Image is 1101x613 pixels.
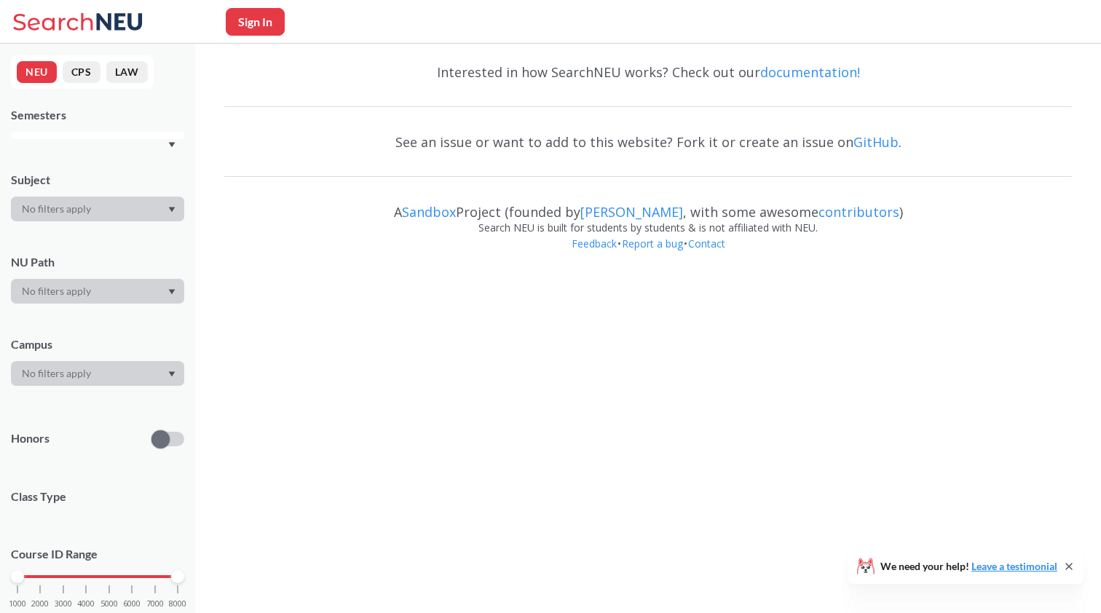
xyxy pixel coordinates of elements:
[571,237,617,250] a: Feedback
[621,237,684,250] a: Report a bug
[100,600,118,608] span: 5000
[880,561,1057,572] span: We need your help!
[11,254,184,270] div: NU Path
[55,600,72,608] span: 3000
[11,361,184,386] div: Dropdown arrow
[63,61,100,83] button: CPS
[169,600,186,608] span: 8000
[77,600,95,608] span: 4000
[11,279,184,304] div: Dropdown arrow
[224,51,1072,93] div: Interested in how SearchNEU works? Check out our
[818,203,899,221] a: contributors
[11,197,184,221] div: Dropdown arrow
[224,220,1072,236] div: Search NEU is built for students by students & is not affiliated with NEU.
[402,203,456,221] a: Sandbox
[106,61,148,83] button: LAW
[168,142,175,148] svg: Dropdown arrow
[224,191,1072,220] div: A Project (founded by , with some awesome )
[11,172,184,188] div: Subject
[11,336,184,352] div: Campus
[17,61,57,83] button: NEU
[9,600,26,608] span: 1000
[31,600,49,608] span: 2000
[168,289,175,295] svg: Dropdown arrow
[687,237,726,250] a: Contact
[11,107,184,123] div: Semesters
[226,8,285,36] button: Sign In
[11,546,184,563] p: Course ID Range
[168,207,175,213] svg: Dropdown arrow
[11,430,50,447] p: Honors
[11,489,184,505] span: Class Type
[168,371,175,377] svg: Dropdown arrow
[146,600,164,608] span: 7000
[580,203,683,221] a: [PERSON_NAME]
[123,600,141,608] span: 6000
[224,236,1072,274] div: • •
[853,133,899,151] a: GitHub
[224,121,1072,163] div: See an issue or want to add to this website? Fork it or create an issue on .
[760,63,860,81] a: documentation!
[971,560,1057,572] a: Leave a testimonial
